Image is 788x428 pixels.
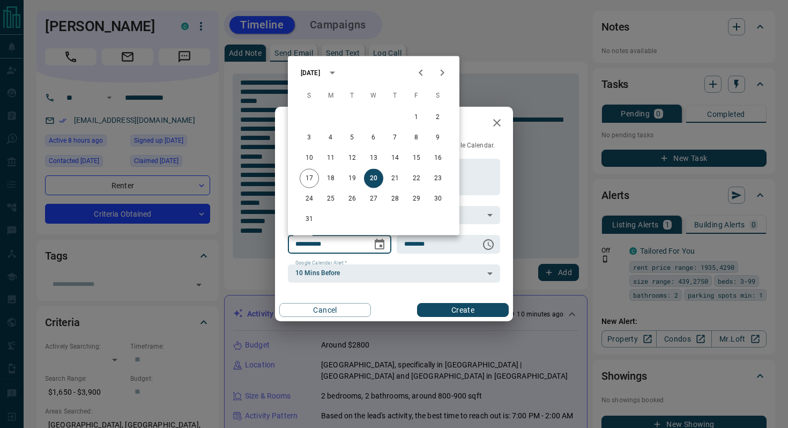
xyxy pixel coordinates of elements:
[364,128,383,147] button: 6
[407,169,426,188] button: 22
[407,189,426,209] button: 29
[321,85,340,107] span: Monday
[364,149,383,168] button: 13
[343,85,362,107] span: Tuesday
[300,149,319,168] button: 10
[343,189,362,209] button: 26
[300,189,319,209] button: 24
[321,128,340,147] button: 4
[300,169,319,188] button: 17
[407,149,426,168] button: 15
[428,108,448,127] button: 2
[275,107,347,141] h2: New Task
[432,62,453,84] button: Next month
[364,85,383,107] span: Wednesday
[417,303,509,317] button: Create
[385,189,405,209] button: 28
[364,169,383,188] button: 20
[428,128,448,147] button: 9
[478,234,499,255] button: Choose time, selected time is 6:00 AM
[428,189,448,209] button: 30
[428,169,448,188] button: 23
[321,169,340,188] button: 18
[364,189,383,209] button: 27
[288,264,500,283] div: 10 Mins Before
[428,149,448,168] button: 16
[323,64,341,82] button: calendar view is open, switch to year view
[385,149,405,168] button: 14
[369,234,390,255] button: Choose date, selected date is Aug 20, 2025
[300,85,319,107] span: Sunday
[407,128,426,147] button: 8
[300,210,319,229] button: 31
[321,189,340,209] button: 25
[343,169,362,188] button: 19
[410,62,432,84] button: Previous month
[407,85,426,107] span: Friday
[385,128,405,147] button: 7
[295,260,347,267] label: Google Calendar Alert
[343,128,362,147] button: 5
[428,85,448,107] span: Saturday
[407,108,426,127] button: 1
[343,149,362,168] button: 12
[301,68,320,78] div: [DATE]
[279,303,371,317] button: Cancel
[385,85,405,107] span: Thursday
[300,128,319,147] button: 3
[385,169,405,188] button: 21
[321,149,340,168] button: 11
